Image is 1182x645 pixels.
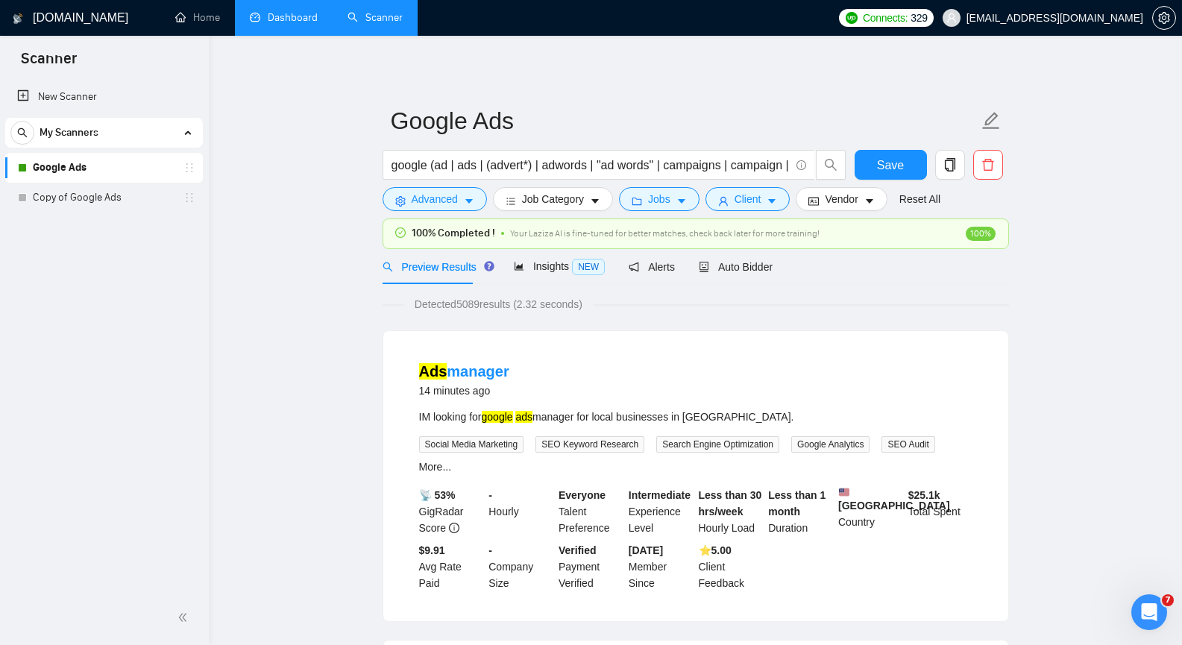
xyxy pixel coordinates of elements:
b: - [488,544,492,556]
span: copy [936,158,964,172]
span: Scanner [9,48,89,79]
span: edit [981,111,1001,130]
div: Total Spent [905,487,975,536]
div: Country [835,487,905,536]
a: More... [419,461,452,473]
b: $9.91 [419,544,445,556]
div: Talent Preference [556,487,626,536]
span: delete [974,158,1002,172]
button: search [816,150,846,180]
span: SEO Audit [881,436,934,453]
b: Less than 30 hrs/week [699,489,762,517]
span: Save [877,156,904,174]
div: IM looking for manager for local businesses in [GEOGRAPHIC_DATA]. [419,409,972,425]
b: ⭐️ 5.00 [699,544,732,556]
span: NEW [572,259,605,275]
button: search [10,121,34,145]
iframe: Intercom live chat [1131,594,1167,630]
div: 14 minutes ago [419,382,509,400]
input: Search Freelance Jobs... [392,156,790,174]
mark: Ads [419,363,447,380]
mark: ads [515,411,532,423]
div: GigRadar Score [416,487,486,536]
span: caret-down [590,195,600,207]
span: search [383,262,393,272]
span: check-circle [395,227,406,238]
span: info-circle [796,160,806,170]
span: info-circle [449,523,459,533]
div: Client Feedback [696,542,766,591]
span: search [817,158,845,172]
button: idcardVendorcaret-down [796,187,887,211]
span: user [946,13,957,23]
span: holder [183,192,195,204]
b: Verified [559,544,597,556]
span: caret-down [767,195,777,207]
span: Jobs [648,191,670,207]
b: - [488,489,492,501]
span: Detected 5089 results (2.32 seconds) [404,296,593,312]
a: New Scanner [17,82,191,112]
b: Everyone [559,489,606,501]
span: 329 [911,10,927,26]
span: 100% [966,227,996,241]
span: Client [735,191,761,207]
a: Adsmanager [419,363,509,380]
button: delete [973,150,1003,180]
a: Copy of Google Ads [33,183,175,213]
span: idcard [808,195,819,207]
span: Your Laziza AI is fine-tuned for better matches, check back later for more training! [510,228,820,239]
a: setting [1152,12,1176,24]
img: 🇺🇸 [839,487,849,497]
img: logo [13,7,23,31]
b: Intermediate [629,489,691,501]
input: Scanner name... [391,102,978,139]
b: Less than 1 month [768,489,826,517]
button: userClientcaret-down [705,187,790,211]
button: settingAdvancedcaret-down [383,187,487,211]
a: Google Ads [33,153,175,183]
div: Payment Verified [556,542,626,591]
button: folderJobscaret-down [619,187,700,211]
span: double-left [177,610,192,625]
button: copy [935,150,965,180]
a: dashboardDashboard [250,11,318,24]
a: searchScanner [348,11,403,24]
span: Google Analytics [791,436,870,453]
li: My Scanners [5,118,203,213]
img: upwork-logo.png [846,12,858,24]
span: caret-down [464,195,474,207]
button: Save [855,150,927,180]
span: setting [1153,12,1175,24]
span: holder [183,162,195,174]
div: Duration [765,487,835,536]
span: caret-down [864,195,875,207]
span: Connects: [863,10,908,26]
span: Preview Results [383,261,490,273]
span: search [11,128,34,138]
b: $ 25.1k [908,489,940,501]
b: [DATE] [629,544,663,556]
span: Search Engine Optimization [656,436,779,453]
span: folder [632,195,642,207]
div: Avg Rate Paid [416,542,486,591]
span: Social Media Marketing [419,436,524,453]
div: Company Size [485,542,556,591]
b: 📡 53% [419,489,456,501]
span: user [718,195,729,207]
div: Member Since [626,542,696,591]
span: robot [699,262,709,272]
span: 100% Completed ! [412,225,495,242]
div: Experience Level [626,487,696,536]
span: Vendor [825,191,858,207]
div: Tooltip anchor [482,259,496,273]
span: Advanced [412,191,458,207]
div: Hourly Load [696,487,766,536]
span: Job Category [522,191,584,207]
span: Alerts [629,261,675,273]
span: My Scanners [40,118,98,148]
li: New Scanner [5,82,203,112]
span: area-chart [514,261,524,271]
a: homeHome [175,11,220,24]
span: setting [395,195,406,207]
